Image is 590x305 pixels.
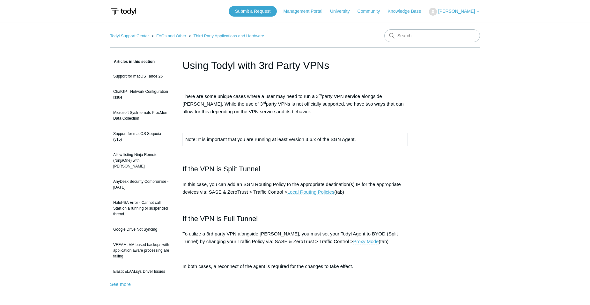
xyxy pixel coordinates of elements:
a: Google Drive Not Syncing [110,223,173,235]
a: See more [110,281,131,287]
li: FAQs and Other [150,33,188,38]
h2: If the VPN is Split Tunnel [182,163,408,175]
img: Todyl Support Center Help Center home page [110,6,137,18]
a: Microsoft SysInternals ProcMon Data Collection [110,107,173,124]
a: Proxy Mode [353,239,379,244]
span: Articles in this section [110,59,155,64]
a: Todyl Support Center [110,33,149,38]
a: University [330,8,356,15]
a: Management Portal [284,8,329,15]
p: In this case, you can add an SGN Routing Policy to the appropriate destination(s) IP for the appr... [182,181,408,196]
li: Todyl Support Center [110,33,150,38]
a: VEEAM: VM based backups with application aware processing are failing [110,239,173,262]
input: Search [384,29,480,42]
h1: Using Todyl with 3rd Party VPNs [182,58,408,73]
p: In both cases, a reconnect of the agent is required for the changes to take effect. [182,263,408,270]
td: Note: It is important that you are running at least version 3.6.x of the SGN Agent. [183,133,408,146]
p: There are some unique cases where a user may need to run a 3 party VPN service alongside [PERSON_... [182,93,408,115]
h2: If the VPN is Full Tunnel [182,213,408,224]
a: Support for macOS Sequoia (v15) [110,128,173,145]
span: [PERSON_NAME] [438,9,475,14]
a: Local Routing Policies [287,189,335,195]
a: FAQs and Other [156,33,186,38]
p: To utilize a 3rd party VPN alongside [PERSON_NAME], you must set your Todyl Agent to BYOD (Split ... [182,230,408,245]
sup: rd [263,101,266,105]
a: Community [358,8,387,15]
a: Submit a Request [229,6,277,17]
a: Third Party Applications and Hardware [194,33,264,38]
a: AnyDesk Security Compromise - [DATE] [110,175,173,193]
button: [PERSON_NAME] [429,8,480,16]
a: Knowledge Base [388,8,428,15]
a: Allow listing Ninja Remote (NinjaOne) with [PERSON_NAME] [110,149,173,172]
a: Support for macOS Tahoe 26 [110,70,173,82]
a: HaloPSA Error - Cannot call Start on a running or suspended thread. [110,197,173,220]
a: ChatGPT Network Configuration Issue [110,86,173,103]
li: Third Party Applications and Hardware [188,33,264,38]
a: ElasticELAM.sys Driver Issues [110,265,173,278]
sup: rd [319,93,322,97]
